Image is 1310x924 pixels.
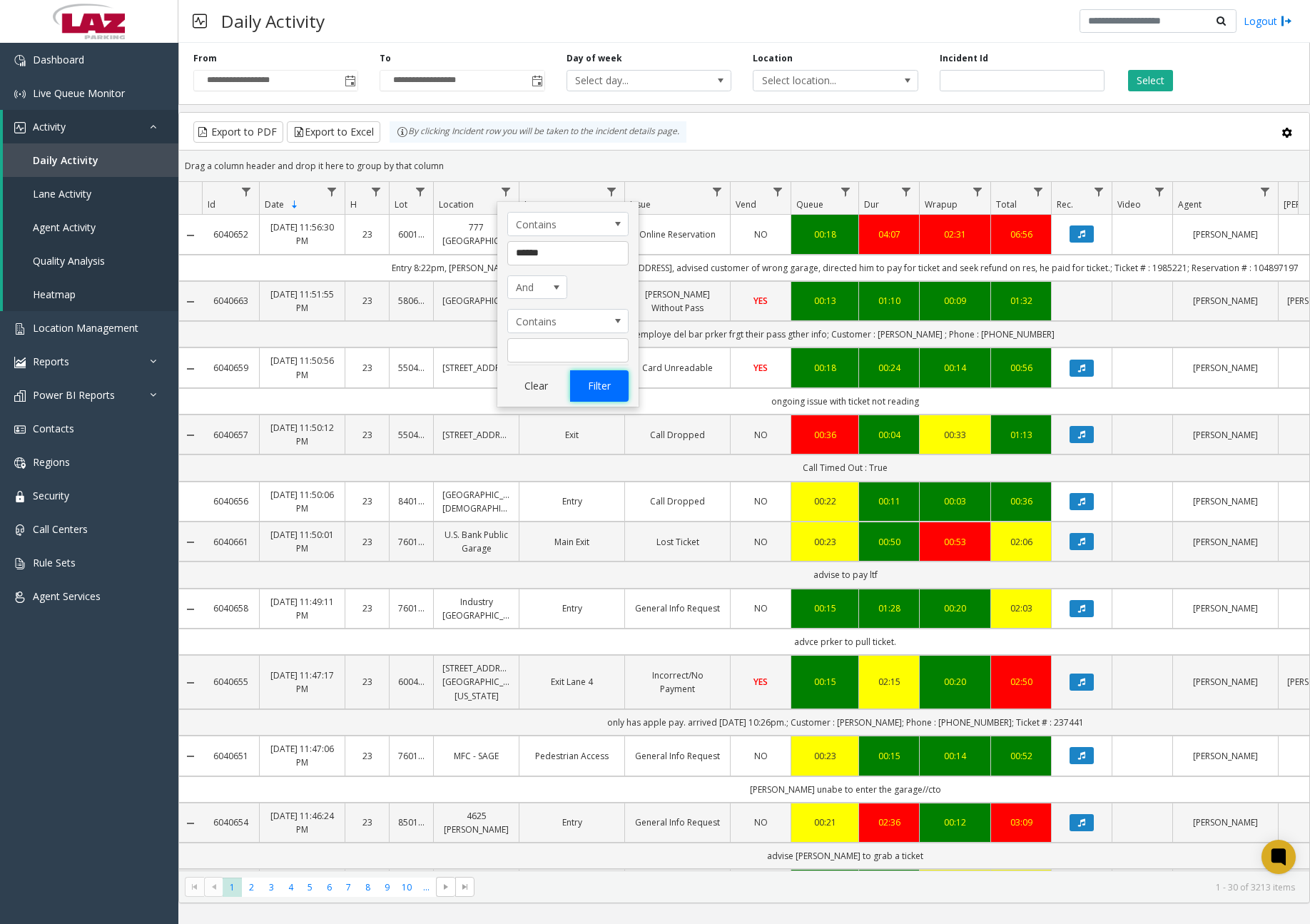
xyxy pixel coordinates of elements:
[753,295,768,307] span: YES
[868,535,910,549] a: 00:50
[193,4,207,39] img: pageIcon
[497,182,516,201] a: Location Filter Menu
[864,198,879,210] span: Dur
[800,428,850,442] a: 00:36
[417,878,436,897] span: Page 11
[210,361,250,375] a: 6040659
[33,489,69,502] span: Security
[268,488,336,515] a: [DATE] 11:50:06 PM
[868,675,910,689] a: 02:15
[739,535,782,549] a: NO
[210,601,250,615] a: 6040658
[800,601,850,615] a: 00:15
[281,878,300,897] span: Page 4
[634,288,721,315] a: [PERSON_NAME] Without Pass
[455,877,474,897] span: Go to the last page
[397,126,408,138] img: infoIcon.svg
[179,818,202,829] a: Collapse Details
[354,675,380,689] a: 23
[268,669,336,696] a: [DATE] 11:47:17 PM
[928,535,982,549] a: 00:53
[1000,228,1042,241] a: 06:56
[367,182,386,201] a: H Filter Menu
[350,198,357,210] span: H
[1000,535,1042,549] div: 02:06
[33,388,115,402] span: Power BI Reports
[179,751,202,762] a: Collapse Details
[179,230,202,241] a: Collapse Details
[398,294,425,308] a: 580603
[528,428,616,442] a: Exit
[739,494,782,508] a: NO
[210,494,250,508] a: 6040656
[33,589,101,603] span: Agent Services
[868,816,910,829] a: 02:36
[754,750,768,762] span: NO
[507,370,566,402] button: Clear
[754,495,768,507] span: NO
[214,4,332,39] h3: Daily Activity
[1256,182,1275,201] a: Agent Filter Menu
[928,228,982,241] a: 02:31
[320,878,339,897] span: Page 6
[868,749,910,763] div: 00:15
[1000,749,1042,763] div: 00:52
[868,228,910,241] a: 04:07
[868,428,910,442] div: 00:04
[928,428,982,442] div: 00:33
[242,878,261,897] span: Page 2
[398,601,425,615] a: 760133
[928,816,982,829] div: 00:12
[354,494,380,508] a: 23
[14,55,26,66] img: 'icon'
[262,878,281,897] span: Page 3
[800,494,850,508] div: 00:22
[268,595,336,622] a: [DATE] 11:49:11 PM
[928,749,982,763] a: 00:14
[1000,428,1042,442] div: 01:13
[179,363,202,375] a: Collapse Details
[398,361,425,375] a: 550464
[354,816,380,829] a: 23
[323,182,342,201] a: Date Filter Menu
[1000,494,1042,508] a: 00:36
[928,361,982,375] a: 00:14
[1182,428,1269,442] a: [PERSON_NAME]
[265,198,284,210] span: Date
[14,592,26,603] img: 'icon'
[868,601,910,615] div: 01:28
[439,198,474,210] span: Location
[634,428,721,442] a: Call Dropped
[739,228,782,241] a: NO
[800,675,850,689] a: 00:15
[287,121,380,143] button: Export to Excel
[1000,361,1042,375] a: 00:56
[411,182,430,201] a: Lot Filter Menu
[268,288,336,315] a: [DATE] 11:51:55 PM
[524,198,544,210] span: Lane
[442,428,510,442] a: [STREET_ADDRESS]
[868,294,910,308] a: 01:10
[928,294,982,308] a: 00:09
[442,749,510,763] a: MFC - SAGE
[223,878,242,897] span: Page 1
[1029,182,1048,201] a: Total Filter Menu
[33,187,91,200] span: Lane Activity
[1000,294,1042,308] div: 01:32
[33,86,125,100] span: Live Queue Monitor
[1150,182,1169,201] a: Video Filter Menu
[800,535,850,549] a: 00:23
[928,675,982,689] a: 00:20
[507,241,629,265] input: Location Filter
[14,357,26,368] img: 'icon'
[602,182,621,201] a: Lane Filter Menu
[1178,198,1202,210] span: Agent
[1182,228,1269,241] a: [PERSON_NAME]
[754,602,768,614] span: NO
[268,220,336,248] a: [DATE] 11:56:30 PM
